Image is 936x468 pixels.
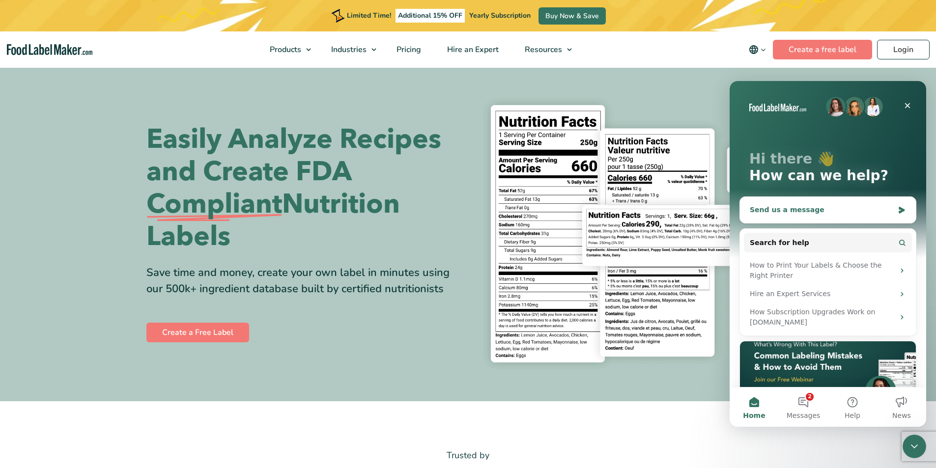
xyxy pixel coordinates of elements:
iframe: Intercom live chat [730,81,926,427]
a: Create a Free Label [146,323,249,342]
iframe: Intercom live chat [903,435,926,458]
span: Products [267,44,302,55]
span: Home [13,331,35,338]
a: Resources [512,31,577,68]
span: Industries [328,44,368,55]
p: Trusted by [146,448,790,463]
span: Compliant [146,188,282,220]
span: Pricing [394,44,422,55]
span: Messages [57,331,91,338]
img: [Free Webinar] What's wrong with this Label? [10,260,186,329]
span: Limited Time! [347,11,391,20]
button: Messages [49,306,98,346]
a: Buy Now & Save [539,7,606,25]
span: Resources [522,44,563,55]
a: Products [257,31,316,68]
h1: Easily Analyze Recipes and Create FDA Nutrition Labels [146,123,461,253]
span: Additional 15% OFF [396,9,465,23]
div: [Free Webinar] What's wrong with this Label? [10,260,187,384]
a: Hire an Expert [434,31,510,68]
span: Hire an Expert [444,44,500,55]
span: Yearly Subscription [469,11,531,20]
div: Close [169,16,187,33]
a: Create a free label [773,40,872,59]
button: News [147,306,197,346]
a: Login [877,40,930,59]
div: Save time and money, create your own label in minutes using our 500k+ ingredient database built b... [146,265,461,297]
button: Help [98,306,147,346]
span: Help [115,331,131,338]
span: News [163,331,181,338]
a: Pricing [384,31,432,68]
a: Industries [318,31,381,68]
